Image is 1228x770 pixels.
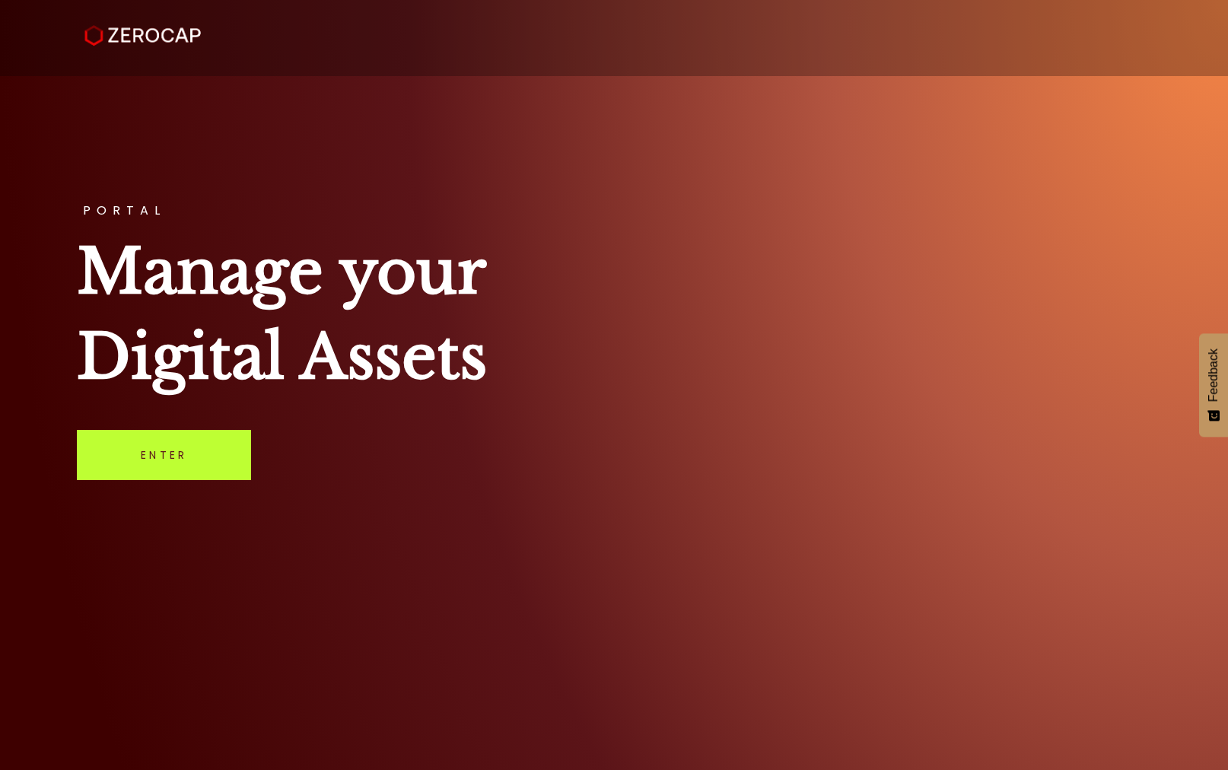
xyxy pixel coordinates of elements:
img: ZeroCap [84,25,201,46]
h1: Manage your Digital Assets [77,229,1151,399]
a: Enter [77,430,251,480]
h3: PORTAL [77,205,1151,217]
button: Feedback - Show survey [1199,333,1228,437]
span: Feedback [1207,348,1220,402]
